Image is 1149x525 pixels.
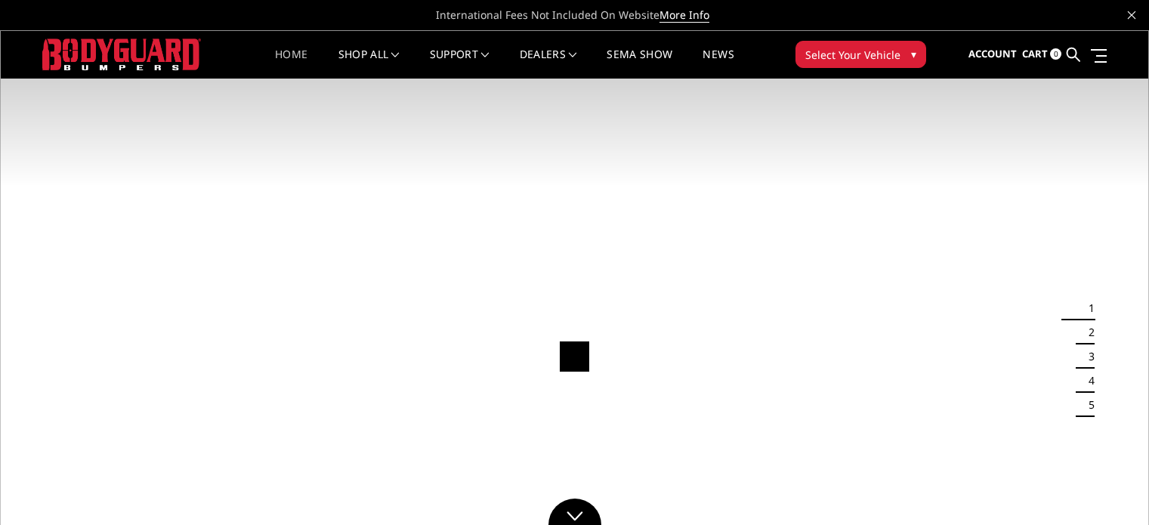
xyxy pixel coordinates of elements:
a: More Info [659,8,709,23]
span: 0 [1050,48,1061,60]
a: Cart 0 [1022,34,1061,75]
a: Support [430,49,490,79]
a: SEMA Show [607,49,672,79]
a: Dealers [520,49,577,79]
span: Account [968,47,1017,60]
button: 4 of 5 [1080,369,1095,393]
button: 5 of 5 [1080,393,1095,417]
button: 3 of 5 [1080,344,1095,369]
span: Cart [1022,47,1048,60]
a: shop all [338,49,400,79]
img: BODYGUARD BUMPERS [42,39,201,69]
button: 2 of 5 [1080,320,1095,344]
span: ▾ [911,46,916,62]
a: Click to Down [548,499,601,525]
a: Account [968,34,1017,75]
span: Select Your Vehicle [805,47,900,63]
a: Home [275,49,307,79]
button: Select Your Vehicle [795,41,926,68]
button: 1 of 5 [1080,296,1095,320]
a: News [703,49,734,79]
